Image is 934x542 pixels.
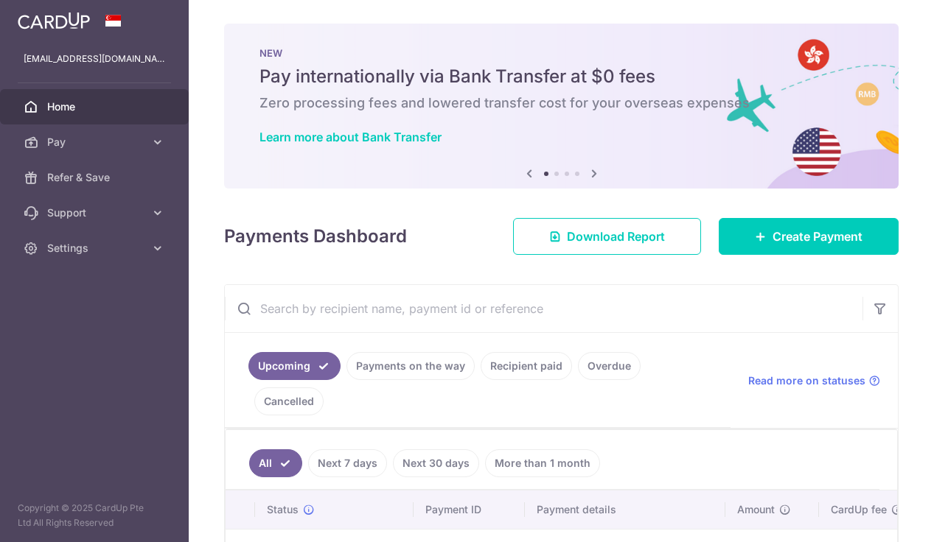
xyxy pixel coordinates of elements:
[224,223,407,250] h4: Payments Dashboard
[567,228,665,245] span: Download Report
[47,241,144,256] span: Settings
[224,24,899,189] img: Bank transfer banner
[18,12,90,29] img: CardUp
[225,285,862,332] input: Search by recipient name, payment id or reference
[47,99,144,114] span: Home
[393,449,479,477] a: Next 30 days
[748,373,865,388] span: Read more on statuses
[525,490,725,529] th: Payment details
[773,228,862,245] span: Create Payment
[259,65,863,88] h5: Pay internationally via Bank Transfer at $0 fees
[513,218,701,255] a: Download Report
[254,387,324,415] a: Cancelled
[259,94,863,112] h6: Zero processing fees and lowered transfer cost for your overseas expenses
[346,352,475,380] a: Payments on the way
[249,449,302,477] a: All
[47,205,144,220] span: Support
[248,352,341,380] a: Upcoming
[47,170,144,185] span: Refer & Save
[831,502,887,517] span: CardUp fee
[414,490,525,529] th: Payment ID
[485,449,600,477] a: More than 1 month
[719,218,899,255] a: Create Payment
[24,52,165,66] p: [EMAIL_ADDRESS][DOMAIN_NAME]
[259,47,863,59] p: NEW
[259,130,442,144] a: Learn more about Bank Transfer
[748,373,880,388] a: Read more on statuses
[481,352,572,380] a: Recipient paid
[47,135,144,149] span: Pay
[308,449,387,477] a: Next 7 days
[737,502,775,517] span: Amount
[578,352,641,380] a: Overdue
[267,502,299,517] span: Status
